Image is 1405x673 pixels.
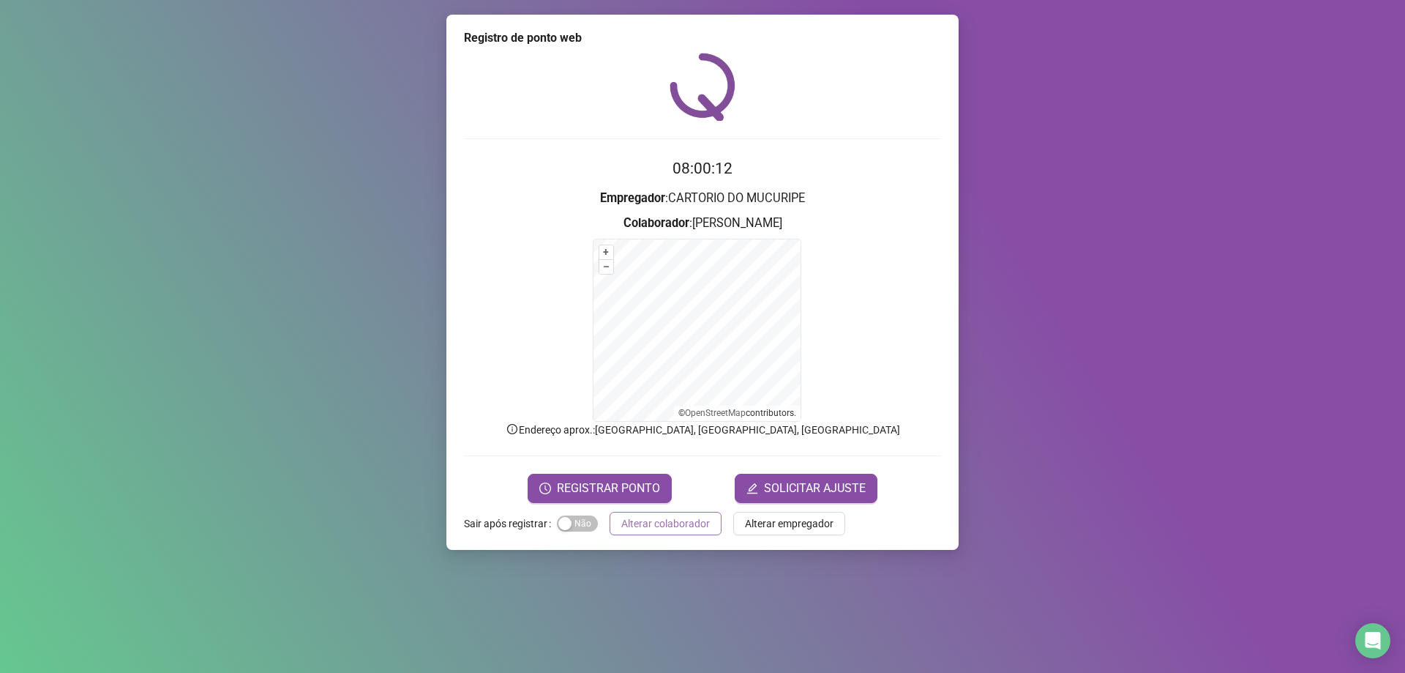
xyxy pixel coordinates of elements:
span: Alterar empregador [745,516,833,532]
button: – [599,260,613,274]
time: 08:00:12 [672,160,733,177]
strong: Empregador [600,191,665,205]
span: Alterar colaborador [621,516,710,532]
button: + [599,245,613,259]
button: Alterar empregador [733,512,845,535]
h3: : [PERSON_NAME] [464,214,941,233]
a: OpenStreetMap [685,408,746,418]
button: editSOLICITAR AJUSTE [735,474,877,503]
button: REGISTRAR PONTO [528,474,672,503]
li: © contributors. [678,408,796,418]
span: edit [746,483,758,494]
span: info-circle [506,423,519,436]
label: Sair após registrar [464,512,557,535]
strong: Colaborador [623,216,689,230]
div: Registro de ponto web [464,29,941,47]
span: SOLICITAR AJUSTE [764,480,866,497]
span: REGISTRAR PONTO [557,480,660,497]
span: clock-circle [539,483,551,494]
p: Endereço aprox. : [GEOGRAPHIC_DATA], [GEOGRAPHIC_DATA], [GEOGRAPHIC_DATA] [464,422,941,438]
h3: : CARTORIO DO MUCURIPE [464,189,941,208]
div: Open Intercom Messenger [1355,623,1390,658]
button: Alterar colaborador [610,512,722,535]
img: QRPoint [670,53,735,121]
